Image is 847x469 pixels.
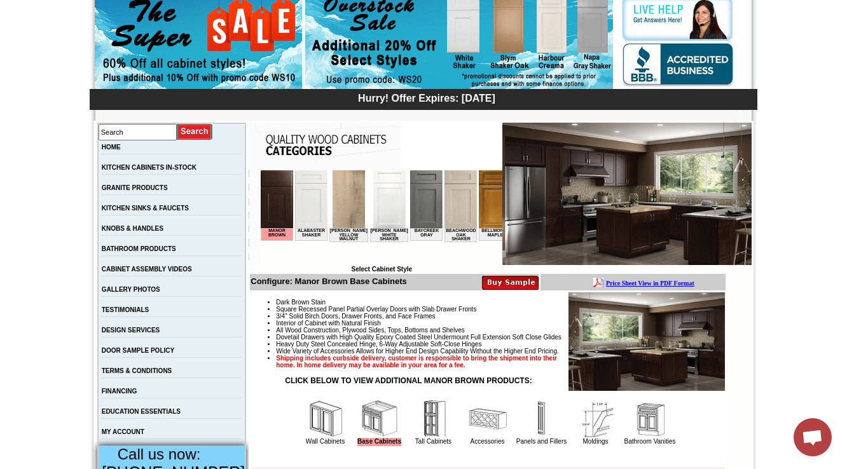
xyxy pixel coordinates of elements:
[276,306,476,313] span: Square Recessed Panel Partial Overlay Doors with Slab Drawer Fronts
[96,91,757,104] div: Hurry! Offer Expires: [DATE]
[285,376,532,385] strong: CLICK BELOW TO VIEW ADDITIONAL MANOR BROWN PRODUCTS:
[15,5,103,12] b: Price Sheet View in PDF Format
[15,2,103,13] a: Price Sheet View in PDF Format
[276,327,464,334] span: All Wood Construction, Plywood Sides, Tops, Bottoms and Shelves
[118,445,201,463] span: Call us now:
[102,367,172,374] a: TERMS & CONDITIONS
[102,428,144,435] a: MY ACCOUNT
[582,438,608,445] a: Moldings
[102,225,163,232] a: KNOBS & HANDLES
[357,438,401,446] a: Base Cabinets
[276,355,557,369] strong: Shipping includes curbside delivery, customer is responsible to bring the shipment into their hom...
[251,276,407,286] b: Configure: Manor Brown Base Cabinets
[624,438,676,445] a: Bathroom Vanities
[102,184,168,191] a: GRANITE PRODUCTS
[276,313,435,320] span: 3/4" Solid Birch Doors, Drawer Fronts, and Face Frames
[276,341,481,348] span: Heavy Duty Steel Concealed Hinge, 6-Way Adjustable Soft-Close Hinges
[102,347,174,354] a: DOOR SAMPLE POLICY
[102,205,189,212] a: KITCHEN SINKS & FAUCETS
[306,438,345,445] a: Wall Cabinets
[471,438,505,445] a: Accessories
[218,58,251,71] td: Bellmonte Maple
[102,388,137,395] a: FINANCING
[631,400,669,438] img: Bathroom Vanities
[102,164,196,171] a: KITCHEN CABINETS IN-STOCK
[102,327,160,334] a: DESIGN SERVICES
[415,438,451,445] a: Tall Cabinets
[102,245,176,252] a: BATHROOM PRODUCTS
[276,334,561,341] span: Dovetail Drawers with High Quality Epoxy Coated Steel Undermount Full Extension Soft Close Glides
[523,400,561,438] img: Panels and Fillers
[502,123,752,265] img: Manor Brown
[351,266,412,273] b: Select Cabinet Style
[516,438,567,445] a: Panels and Fillers
[577,400,615,438] img: Moldings
[102,408,181,415] a: EDUCATION ESSENTIALS
[102,266,192,273] a: CABINET ASSEMBLY VIDEOS
[177,123,213,140] input: Submit
[415,400,453,438] img: Tall Cabinets
[276,320,381,327] span: Interior of Cabinet with Natural Finish
[469,400,507,438] img: Accessories
[568,292,725,391] img: Product Image
[102,286,160,293] a: GALLERY PHOTOS
[276,299,326,306] span: Dark Brown Stain
[102,144,121,151] a: HOME
[276,348,558,355] span: Wide Variety of Accessories Allows for Higher End Design Capability Without the Higher End Pricing.
[102,306,149,313] a: TESTIMONIALS
[306,400,345,438] img: Wall Cabinets
[261,170,502,266] iframe: Browser incompatible
[361,400,399,438] img: Base Cabinets
[794,418,832,456] div: Open chat
[2,3,12,13] img: pdf.png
